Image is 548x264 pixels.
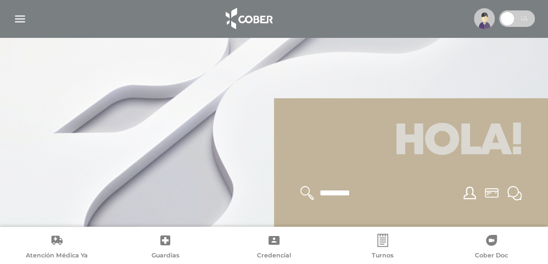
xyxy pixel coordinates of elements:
a: Cober Doc [437,234,546,262]
h1: Hola! [287,111,535,173]
span: Guardias [152,251,180,261]
img: Cober_menu-lines-white.svg [13,12,27,26]
span: Cober Doc [475,251,508,261]
a: Turnos [328,234,437,262]
span: Turnos [372,251,394,261]
img: profile-placeholder.svg [474,8,495,29]
a: Guardias [111,234,220,262]
a: Credencial [220,234,328,262]
img: logo_cober_home-white.png [220,5,277,32]
span: Credencial [257,251,291,261]
a: Atención Médica Ya [2,234,111,262]
span: Atención Médica Ya [26,251,88,261]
